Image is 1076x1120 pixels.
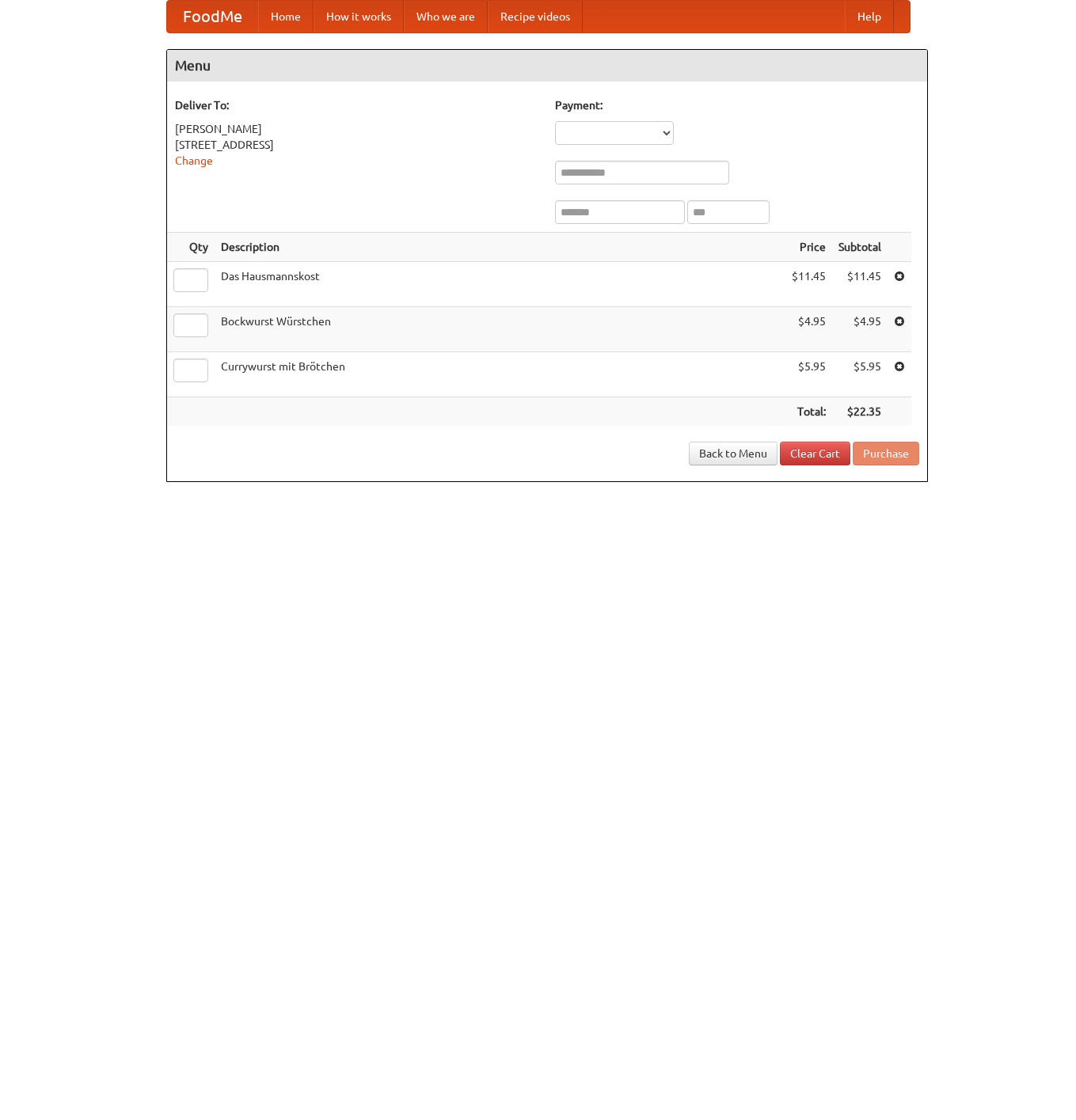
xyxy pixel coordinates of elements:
[555,97,919,113] h5: Payment:
[845,1,894,32] a: Help
[785,397,832,427] th: Total:
[785,262,832,307] td: $11.45
[215,307,785,352] td: Bockwurst Würstchen
[167,233,215,262] th: Qty
[780,442,850,465] a: Clear Cart
[488,1,583,32] a: Recipe videos
[785,307,832,352] td: $4.95
[215,352,785,397] td: Currywurst mit Brötchen
[832,352,888,397] td: $5.95
[167,1,258,32] a: FoodMe
[832,262,888,307] td: $11.45
[689,442,778,465] a: Back to Menu
[785,233,832,262] th: Price
[215,262,785,307] td: Das Hausmannskost
[175,121,539,137] div: [PERSON_NAME]
[215,233,785,262] th: Description
[853,442,919,465] button: Purchase
[832,307,888,352] td: $4.95
[175,97,539,113] h5: Deliver To:
[404,1,488,32] a: Who we are
[832,397,888,427] th: $22.35
[258,1,314,32] a: Home
[785,352,832,397] td: $5.95
[175,154,213,167] a: Change
[832,233,888,262] th: Subtotal
[167,50,927,82] h4: Menu
[314,1,404,32] a: How it works
[175,137,539,153] div: [STREET_ADDRESS]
